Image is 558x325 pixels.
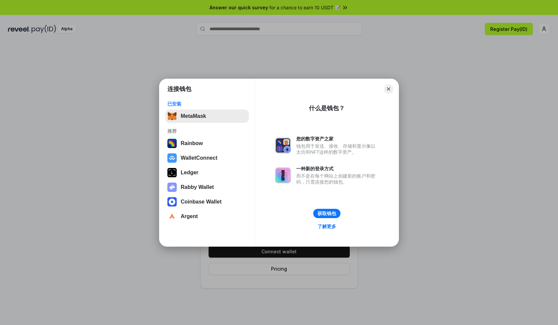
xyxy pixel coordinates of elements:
[165,137,249,150] button: Rainbow
[181,140,203,146] div: Rainbow
[181,184,214,190] div: Rabby Wallet
[296,136,379,142] div: 您的数字资产之家
[167,183,177,192] img: svg+xml,%3Csvg%20xmlns%3D%22http%3A%2F%2Fwww.w3.org%2F2000%2Fsvg%22%20fill%3D%22none%22%20viewBox...
[275,137,291,153] img: svg+xml,%3Csvg%20xmlns%3D%22http%3A%2F%2Fwww.w3.org%2F2000%2Fsvg%22%20fill%3D%22none%22%20viewBox...
[181,155,218,161] div: WalletConnect
[165,151,249,165] button: WalletConnect
[318,210,336,216] div: 获取钱包
[167,212,177,221] img: svg+xml,%3Csvg%20width%3D%2228%22%20height%3D%2228%22%20viewBox%3D%220%200%2028%2028%22%20fill%3D...
[296,143,379,155] div: 钱包用于发送、接收、存储和显示像以太坊和NFT这样的数字资产。
[165,210,249,223] button: Argent
[167,139,177,148] img: svg+xml,%3Csvg%20width%3D%22120%22%20height%3D%22120%22%20viewBox%3D%220%200%20120%20120%22%20fil...
[318,223,336,229] div: 了解更多
[167,128,247,134] div: 推荐
[165,166,249,179] button: Ledger
[167,153,177,163] img: svg+xml,%3Csvg%20width%3D%2228%22%20height%3D%2228%22%20viewBox%3D%220%200%2028%2028%22%20fill%3D...
[167,101,247,107] div: 已安装
[313,209,340,218] button: 获取钱包
[309,104,345,112] div: 什么是钱包？
[181,199,222,205] div: Coinbase Wallet
[167,85,191,93] h1: 连接钱包
[314,222,340,231] a: 了解更多
[384,84,393,94] button: Close
[275,167,291,183] img: svg+xml,%3Csvg%20xmlns%3D%22http%3A%2F%2Fwww.w3.org%2F2000%2Fsvg%22%20fill%3D%22none%22%20viewBox...
[165,110,249,123] button: MetaMask
[167,197,177,206] img: svg+xml,%3Csvg%20width%3D%2228%22%20height%3D%2228%22%20viewBox%3D%220%200%2028%2028%22%20fill%3D...
[181,170,198,176] div: Ledger
[296,173,379,185] div: 而不是在每个网站上创建新的账户和密码，只需连接您的钱包。
[165,181,249,194] button: Rabby Wallet
[181,213,198,219] div: Argent
[167,168,177,177] img: svg+xml,%3Csvg%20xmlns%3D%22http%3A%2F%2Fwww.w3.org%2F2000%2Fsvg%22%20width%3D%2228%22%20height%3...
[165,195,249,208] button: Coinbase Wallet
[167,112,177,121] img: svg+xml,%3Csvg%20fill%3D%22none%22%20height%3D%2233%22%20viewBox%3D%220%200%2035%2033%22%20width%...
[296,166,379,172] div: 一种新的登录方式
[181,113,206,119] div: MetaMask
